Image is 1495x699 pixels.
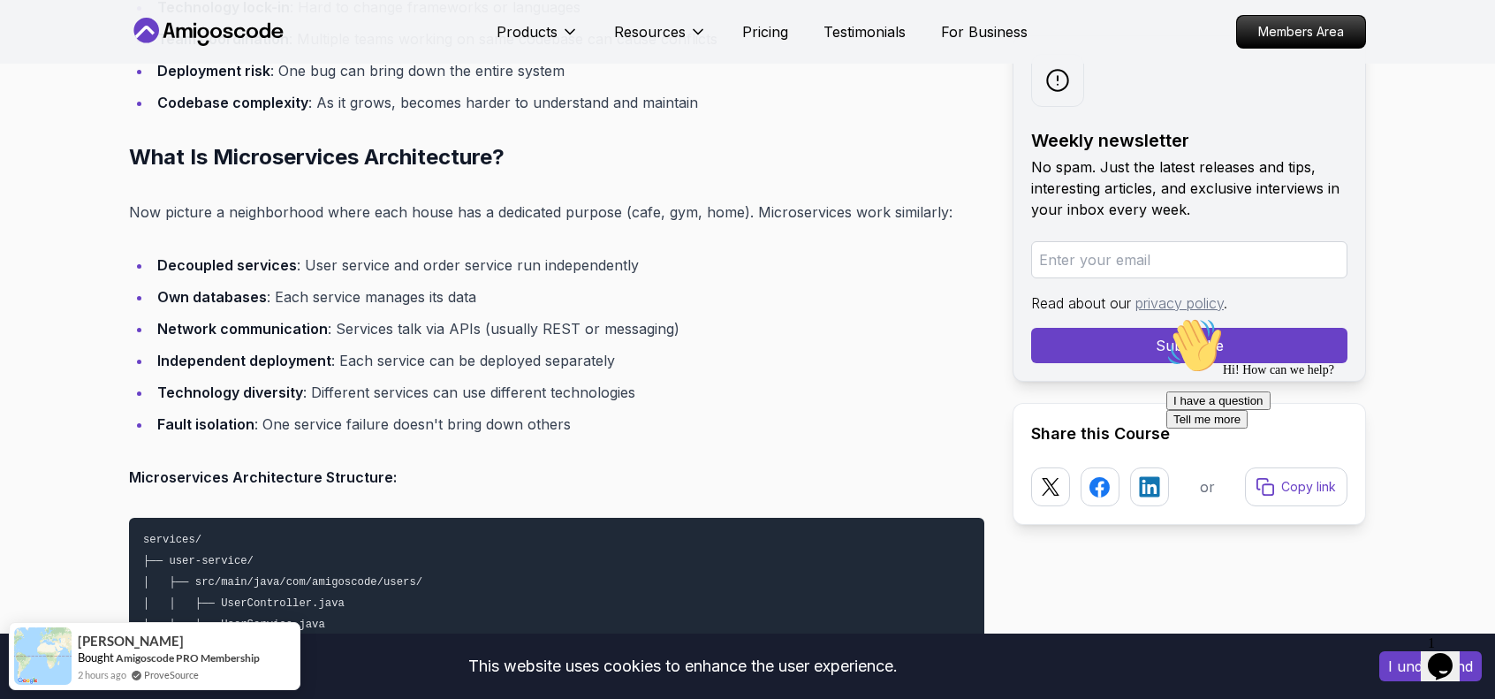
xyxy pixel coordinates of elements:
strong: Microservices Architecture Structure: [129,468,397,486]
li: : Services talk via APIs (usually REST or messaging) [152,316,984,341]
strong: Independent deployment [157,352,331,369]
h2: Weekly newsletter [1031,128,1347,153]
img: :wave: [7,7,64,64]
strong: Fault isolation [157,415,254,433]
p: Products [497,21,558,42]
strong: Decoupled services [157,256,297,274]
p: Read about our . [1031,293,1347,314]
button: Accept cookies [1379,651,1482,681]
a: Pricing [742,21,788,42]
iframe: chat widget [1159,310,1477,619]
p: Resources [614,21,686,42]
li: : Each service can be deployed separately [152,348,984,373]
strong: Codebase complexity [157,94,308,111]
span: 2 hours ago [78,667,126,682]
li: : As it grows, becomes harder to understand and maintain [152,90,984,115]
h2: Share this Course [1031,422,1347,446]
p: No spam. Just the latest releases and tips, interesting articles, and exclusive interviews in you... [1031,156,1347,220]
h2: What Is Microservices Architecture? [129,143,984,171]
img: provesource social proof notification image [14,627,72,685]
iframe: chat widget [1421,628,1477,681]
button: Tell me more [7,100,88,118]
button: Subscribe [1031,328,1347,363]
a: Members Area [1236,15,1366,49]
input: Enter your email [1031,241,1347,278]
div: This website uses cookies to enhance the user experience. [13,647,1353,686]
li: : One service failure doesn't bring down others [152,412,984,437]
span: Bought [78,650,114,665]
button: Resources [614,21,707,57]
strong: Technology diversity [157,384,303,401]
a: Amigoscode PRO Membership [116,651,260,665]
a: privacy policy [1135,294,1224,312]
a: ProveSource [144,667,199,682]
a: For Business [941,21,1028,42]
div: 👋Hi! How can we help?I have a questionTell me more [7,7,325,118]
strong: Deployment risk [157,62,270,80]
p: Members Area [1237,16,1365,48]
a: Testimonials [823,21,906,42]
li: : One bug can bring down the entire system [152,58,984,83]
li: : User service and order service run independently [152,253,984,277]
strong: Network communication [157,320,328,338]
li: : Different services can use different technologies [152,380,984,405]
li: : Each service manages its data [152,285,984,309]
button: I have a question [7,81,111,100]
span: [PERSON_NAME] [78,634,184,649]
strong: Own databases [157,288,267,306]
p: Now picture a neighborhood where each house has a dedicated purpose (cafe, gym, home). Microservi... [129,200,984,224]
span: Hi! How can we help? [7,53,175,66]
button: Products [497,21,579,57]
